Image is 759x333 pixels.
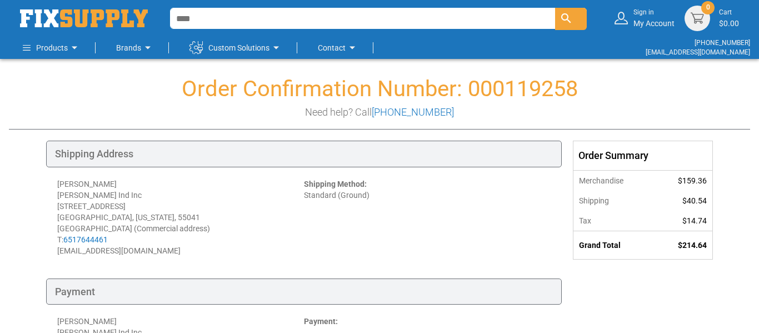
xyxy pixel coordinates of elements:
strong: Grand Total [579,241,621,250]
span: 0 [706,3,710,12]
strong: Payment: [304,317,338,326]
div: Order Summary [573,141,712,170]
span: $14.74 [682,216,707,225]
h1: Order Confirmation Number: 000119258 [9,77,750,101]
span: $40.54 [682,196,707,205]
div: Shipping Address [46,141,562,167]
div: Standard (Ground) [304,178,551,256]
div: [PERSON_NAME] [PERSON_NAME] Ind Inc [STREET_ADDRESS] [GEOGRAPHIC_DATA], [US_STATE], 55041 [GEOGRA... [57,178,304,256]
th: Shipping [573,191,654,211]
span: $159.36 [678,176,707,185]
button: Search [555,8,587,30]
h3: Need help? Call [9,107,750,118]
a: Custom Solutions [189,37,283,59]
span: $214.64 [678,241,707,250]
th: Merchandise [573,170,654,191]
a: [EMAIL_ADDRESS][DOMAIN_NAME] [646,48,750,56]
a: store logo [20,9,148,27]
span: $0.00 [719,19,739,28]
strong: Shipping Method: [304,180,367,188]
img: Fix Industrial Supply [20,9,148,27]
a: 6517644461 [63,235,108,244]
small: Sign in [633,8,675,17]
div: My Account [633,8,675,28]
div: Payment [46,279,562,305]
a: [PHONE_NUMBER] [372,106,454,118]
a: Products [23,37,81,59]
a: [PHONE_NUMBER] [695,39,750,47]
a: Brands [116,37,154,59]
a: Contact [318,37,359,59]
small: Cart [719,8,739,17]
th: Tax [573,211,654,231]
